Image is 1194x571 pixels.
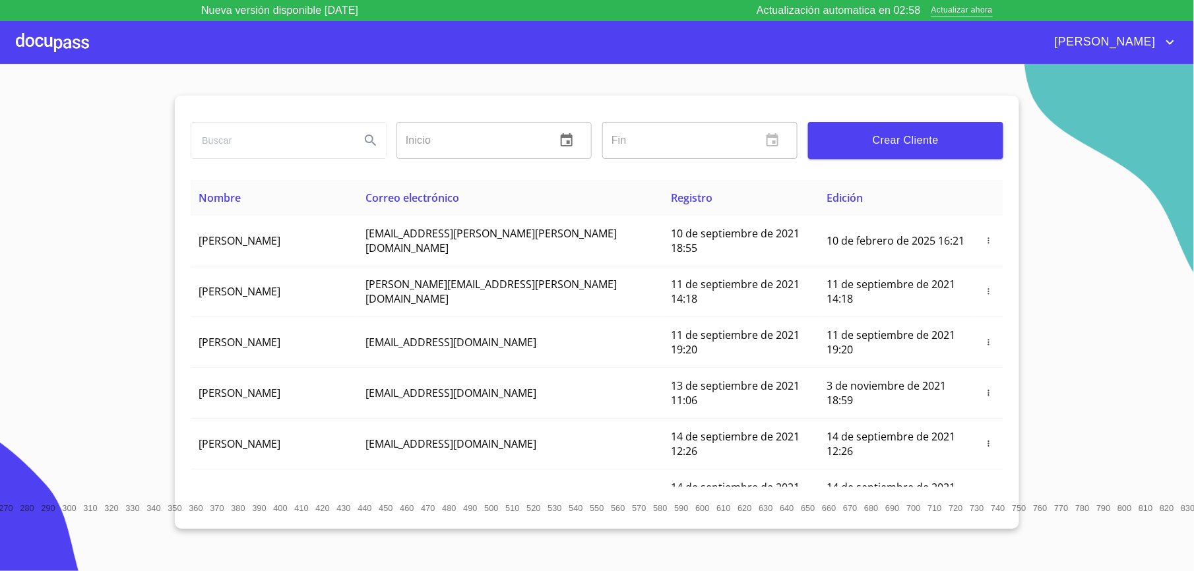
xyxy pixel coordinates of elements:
[1072,497,1093,518] button: 780
[672,277,800,306] span: 11 de septiembre de 2021 14:18
[1009,497,1030,518] button: 750
[294,503,308,513] span: 410
[442,503,456,513] span: 480
[273,503,287,513] span: 400
[1051,497,1072,518] button: 770
[104,503,118,513] span: 320
[759,503,772,513] span: 630
[379,503,393,513] span: 450
[400,503,414,513] span: 460
[365,277,617,306] span: [PERSON_NAME][EMAIL_ADDRESS][PERSON_NAME][DOMAIN_NAME]
[505,503,519,513] span: 510
[827,191,863,205] span: Edición
[526,503,540,513] span: 520
[966,497,988,518] button: 730
[333,497,354,518] button: 430
[695,503,709,513] span: 600
[365,226,617,255] span: [EMAIL_ADDRESS][PERSON_NAME][PERSON_NAME][DOMAIN_NAME]
[396,497,418,518] button: 460
[827,429,955,458] span: 14 de septiembre de 2021 12:26
[734,497,755,518] button: 620
[375,497,396,518] button: 450
[808,122,1003,159] button: Crear Cliente
[653,503,667,513] span: 580
[199,191,241,205] span: Nombre
[312,497,333,518] button: 420
[199,386,280,400] span: [PERSON_NAME]
[903,497,924,518] button: 700
[586,497,608,518] button: 550
[523,497,544,518] button: 520
[365,436,536,451] span: [EMAIL_ADDRESS][DOMAIN_NAME]
[1033,503,1047,513] span: 760
[672,226,800,255] span: 10 de septiembre de 2021 18:55
[1139,503,1152,513] span: 810
[827,233,964,248] span: 10 de febrero de 2025 16:21
[1117,503,1131,513] span: 800
[146,503,160,513] span: 340
[757,3,921,18] p: Actualización automatica en 02:58
[20,503,34,513] span: 280
[861,497,882,518] button: 680
[672,328,800,357] span: 11 de septiembre de 2021 19:20
[80,497,101,518] button: 310
[780,503,794,513] span: 640
[439,497,460,518] button: 480
[101,497,122,518] button: 320
[365,191,459,205] span: Correo electrónico
[16,497,38,518] button: 280
[231,503,245,513] span: 380
[569,503,582,513] span: 540
[210,503,224,513] span: 370
[927,503,941,513] span: 710
[358,503,371,513] span: 440
[827,378,946,407] span: 3 de noviembre de 2021 18:59
[738,503,751,513] span: 620
[671,497,692,518] button: 590
[421,503,435,513] span: 470
[672,480,800,509] span: 14 de septiembre de 2021 16:35
[315,503,329,513] span: 420
[191,123,350,158] input: search
[336,503,350,513] span: 430
[819,497,840,518] button: 660
[199,335,280,349] span: [PERSON_NAME]
[201,3,358,18] p: Nueva versión disponible [DATE]
[885,503,899,513] span: 690
[1075,503,1089,513] span: 780
[672,378,800,407] span: 13 de septiembre de 2021 11:06
[228,497,249,518] button: 380
[672,191,713,205] span: Registro
[713,497,734,518] button: 610
[1012,503,1026,513] span: 750
[1030,497,1051,518] button: 760
[1054,503,1068,513] span: 770
[945,497,966,518] button: 720
[164,497,185,518] button: 350
[1156,497,1178,518] button: 820
[650,497,671,518] button: 580
[674,503,688,513] span: 590
[924,497,945,518] button: 710
[143,497,164,518] button: 340
[41,503,55,513] span: 290
[716,503,730,513] span: 610
[632,503,646,513] span: 570
[125,503,139,513] span: 330
[189,503,203,513] span: 360
[988,497,1009,518] button: 740
[199,436,280,451] span: [PERSON_NAME]
[185,497,206,518] button: 360
[776,497,798,518] button: 640
[481,497,502,518] button: 500
[755,497,776,518] button: 630
[62,503,76,513] span: 300
[1114,497,1135,518] button: 800
[1135,497,1156,518] button: 810
[611,503,625,513] span: 560
[206,497,228,518] button: 370
[548,503,561,513] span: 530
[1093,497,1114,518] button: 790
[168,503,181,513] span: 350
[608,497,629,518] button: 560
